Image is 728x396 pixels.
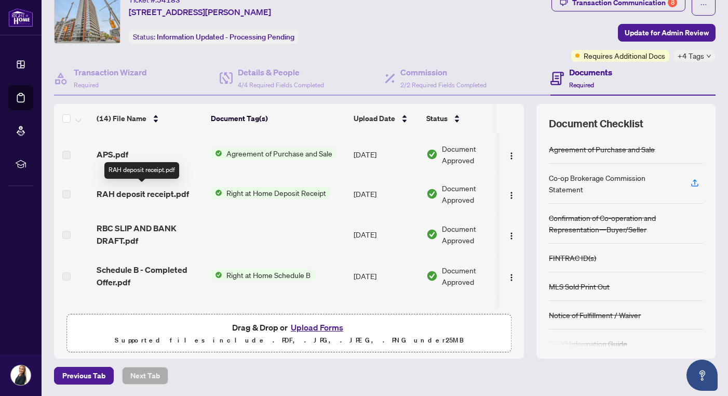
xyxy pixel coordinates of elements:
[211,269,315,281] button: Status IconRight at Home Schedule B
[62,367,105,384] span: Previous Tab
[706,54,711,59] span: down
[549,172,678,195] div: Co-op Brokerage Commission Statement
[97,148,128,161] span: APS.pdf
[569,81,594,89] span: Required
[507,273,516,282] img: Logo
[549,281,610,292] div: MLS Sold Print Out
[507,152,516,160] img: Logo
[549,252,596,263] div: FINTRAC ID(s)
[157,32,294,42] span: Information Updated - Processing Pending
[584,50,665,61] span: Requires Additional Docs
[422,104,510,133] th: Status
[549,143,655,155] div: Agreement of Purchase and Sale
[442,223,506,246] span: Document Approved
[349,174,422,214] td: [DATE]
[442,182,506,205] span: Document Approved
[569,66,612,78] h4: Documents
[211,187,330,199] button: Status IconRight at Home Deposit Receipt
[400,81,487,89] span: 2/2 Required Fields Completed
[211,187,222,199] img: Status Icon
[442,143,506,166] span: Document Approved
[349,297,422,338] td: [DATE]
[442,265,506,287] span: Document Approved
[288,321,346,334] button: Upload Forms
[54,367,114,385] button: Previous Tab
[549,309,641,321] div: Notice of Fulfillment / Waiver
[678,50,704,62] span: +4 Tags
[349,255,422,297] td: [DATE]
[700,1,707,8] span: ellipsis
[549,212,703,235] div: Confirmation of Co-operation and Representation—Buyer/Seller
[122,367,168,385] button: Next Tab
[222,148,336,159] span: Agreement of Purchase and Sale
[507,232,516,240] img: Logo
[618,24,716,42] button: Update for Admin Review
[503,268,520,284] button: Logo
[74,66,147,78] h4: Transaction Wizard
[354,113,395,124] span: Upload Date
[8,8,33,27] img: logo
[211,269,222,281] img: Status Icon
[97,188,189,200] span: RAH deposit receipt.pdf
[426,113,448,124] span: Status
[503,186,520,202] button: Logo
[503,146,520,163] button: Logo
[442,306,506,329] span: Document Approved
[104,162,179,179] div: RAH deposit receipt.pdf
[97,222,203,247] span: RBC SLIP AND BANK DRAFT.pdf
[426,149,438,160] img: Document Status
[74,81,99,89] span: Required
[232,321,346,334] span: Drag & Drop or
[686,360,718,391] button: Open asap
[349,135,422,174] td: [DATE]
[238,81,324,89] span: 4/4 Required Fields Completed
[426,229,438,240] img: Document Status
[222,269,315,281] span: Right at Home Schedule B
[97,305,203,330] span: RECO Information Guide.pdf
[349,104,422,133] th: Upload Date
[97,113,146,124] span: (14) File Name
[97,263,203,288] span: Schedule B - Completed Offer.pdf
[426,188,438,200] img: Document Status
[129,30,299,44] div: Status:
[129,6,271,18] span: [STREET_ADDRESS][PERSON_NAME]
[400,66,487,78] h4: Commission
[67,314,511,353] span: Drag & Drop orUpload FormsSupported files include .PDF, .JPG, .JPEG, .PNG under25MB
[73,334,505,347] p: Supported files include .PDF, .JPG, .JPEG, .PNG under 25 MB
[211,148,336,159] button: Status IconAgreement of Purchase and Sale
[507,191,516,200] img: Logo
[222,187,330,199] span: Right at Home Deposit Receipt
[503,226,520,243] button: Logo
[238,66,324,78] h4: Details & People
[11,365,31,385] img: Profile Icon
[549,116,643,131] span: Document Checklist
[92,104,207,133] th: (14) File Name
[211,148,222,159] img: Status Icon
[625,24,709,41] span: Update for Admin Review
[207,104,349,133] th: Document Tag(s)
[349,214,422,255] td: [DATE]
[426,270,438,282] img: Document Status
